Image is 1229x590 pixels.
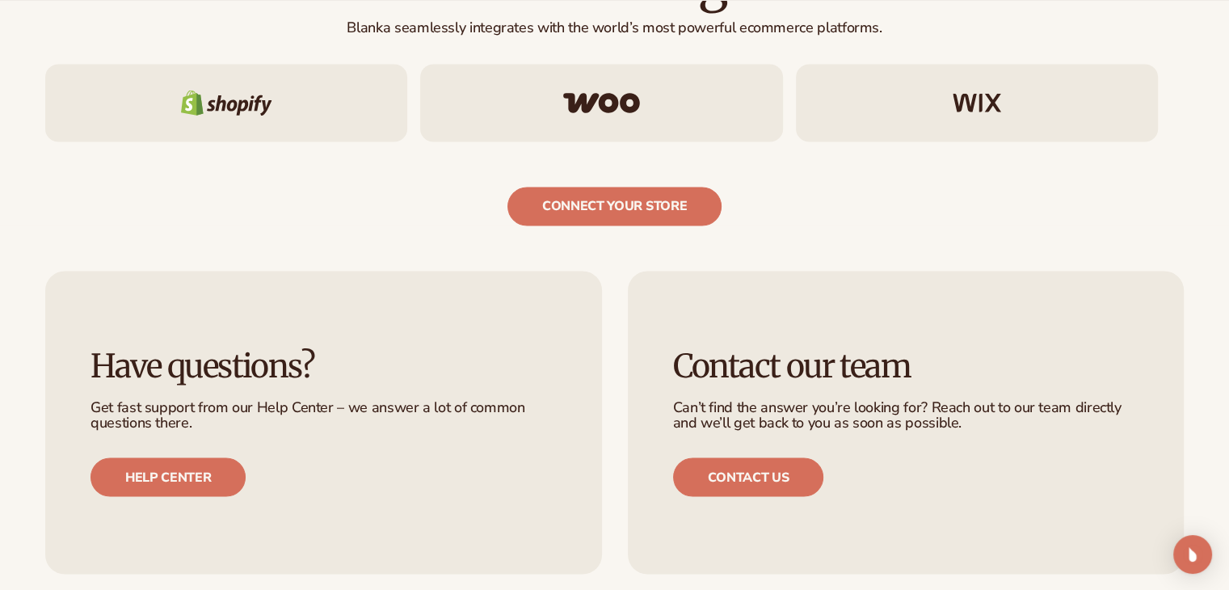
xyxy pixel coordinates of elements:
[90,400,557,432] p: Get fast support from our Help Center – we answer a lot of common questions there.
[673,400,1139,432] p: Can’t find the answer you’re looking for? Reach out to our team directly and we’ll get back to yo...
[673,348,1139,384] h3: Contact our team
[507,187,722,225] a: connect your store
[45,19,1184,37] p: Blanka seamlessly integrates with the world’s most powerful ecommerce platforms.
[90,457,246,496] a: Help center
[181,90,272,116] img: Shopify logo.
[90,348,557,384] h3: Have questions?
[673,457,824,496] a: Contact us
[1173,535,1212,574] div: Open Intercom Messenger
[563,92,640,113] img: Woo commerce logo.
[953,93,1001,112] img: Wix logo.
